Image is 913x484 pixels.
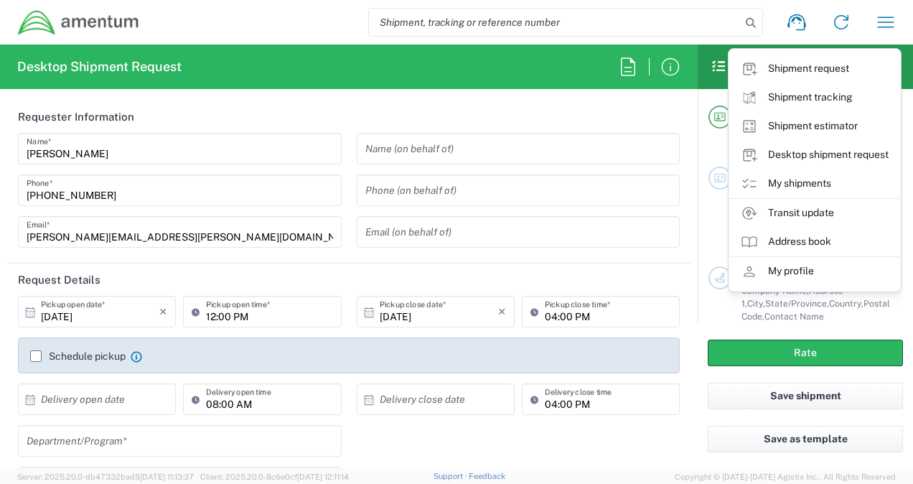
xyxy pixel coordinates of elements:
a: Address book [729,228,900,256]
label: Schedule pickup [30,350,126,362]
span: Copyright © [DATE]-[DATE] Agistix Inc., All Rights Reserved [675,470,896,483]
button: Save shipment [708,383,903,409]
span: Client: 2025.20.0-8c6e0cf [200,473,349,481]
i: × [159,300,167,323]
a: Shipment estimator [729,112,900,141]
span: State/Province, [765,298,829,309]
h2: Request Details [18,273,100,287]
a: Shipment request [729,55,900,83]
a: My shipments [729,169,900,198]
span: Country, [829,298,863,309]
span: Contact Name [764,311,824,322]
input: Shipment, tracking or reference number [369,9,741,36]
img: dyncorp [17,9,140,36]
h2: Requester Information [18,110,134,124]
span: Server: 2025.20.0-db47332bad5 [17,473,194,481]
button: Save as template [708,426,903,452]
h2: Shipment Checklist [711,58,856,75]
h2: Desktop Shipment Request [17,58,182,75]
i: × [498,300,506,323]
span: City, [747,298,765,309]
a: Support [434,472,469,480]
span: [DATE] 11:13:37 [140,473,194,481]
span: [DATE] 12:11:14 [297,473,349,481]
button: Rate [708,340,903,366]
a: Desktop shipment request [729,141,900,169]
a: Transit update [729,199,900,228]
a: My profile [729,257,900,286]
a: Shipment tracking [729,83,900,112]
a: Feedback [469,472,505,480]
